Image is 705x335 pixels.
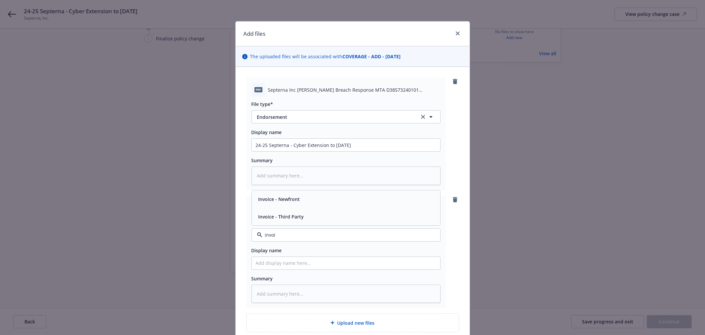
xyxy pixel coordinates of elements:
span: Endorsement [257,114,410,120]
span: Septerna Inc [PERSON_NAME] Breach Response MTA D38573240101 [DATE].pdf [268,86,441,93]
input: Add display name here... [252,139,440,151]
div: Upload new files [246,313,459,332]
button: Invoice - Newfront [258,196,300,203]
a: remove [451,196,459,204]
span: Summary [252,275,273,282]
input: Add display name here... [252,257,440,269]
span: Upload new files [337,319,374,326]
span: Display name [252,129,282,135]
span: Display name [252,247,282,254]
a: clear selection [419,113,427,121]
a: close [454,29,462,37]
button: Invoice - Third Party [258,213,304,220]
span: pdf [255,87,262,92]
strong: COVERAGE - ADD - [DATE] [343,53,401,60]
button: Endorsementclear selection [252,110,441,123]
h1: Add files [244,29,266,38]
a: remove [451,77,459,85]
span: The uploaded files will be associated with [250,53,401,60]
span: Summary [252,157,273,164]
input: Filter by keyword [262,231,427,238]
span: File type* [252,101,273,107]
